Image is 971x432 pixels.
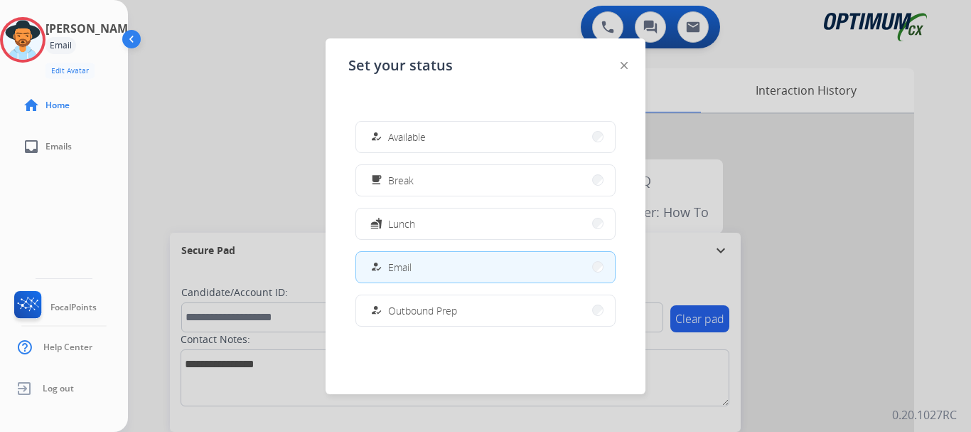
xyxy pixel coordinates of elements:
div: Email [45,37,76,54]
mat-icon: inbox [23,138,40,155]
button: Outbound Prep [356,295,615,326]
mat-icon: fastfood [370,218,382,230]
mat-icon: how_to_reg [370,261,382,273]
mat-icon: how_to_reg [370,305,382,317]
h3: [PERSON_NAME] [45,20,138,37]
span: Email [388,260,412,275]
button: Available [356,122,615,152]
mat-icon: home [23,97,40,114]
span: Emails [45,141,72,152]
img: avatar [3,20,43,60]
span: Available [388,130,426,144]
button: Edit Avatar [45,63,95,79]
span: FocalPoints [50,302,97,313]
mat-icon: how_to_reg [370,131,382,143]
span: Set your status [348,56,453,75]
span: Log out [43,383,74,394]
button: Email [356,252,615,283]
mat-icon: free_breakfast [370,174,382,186]
span: Home [45,100,70,111]
span: Lunch [388,216,415,231]
p: 0.20.1027RC [892,406,957,423]
span: Outbound Prep [388,303,457,318]
a: FocalPoints [11,291,97,324]
span: Break [388,173,414,188]
button: Lunch [356,209,615,239]
button: Break [356,165,615,196]
img: close-button [621,62,628,69]
span: Help Center [43,342,92,353]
